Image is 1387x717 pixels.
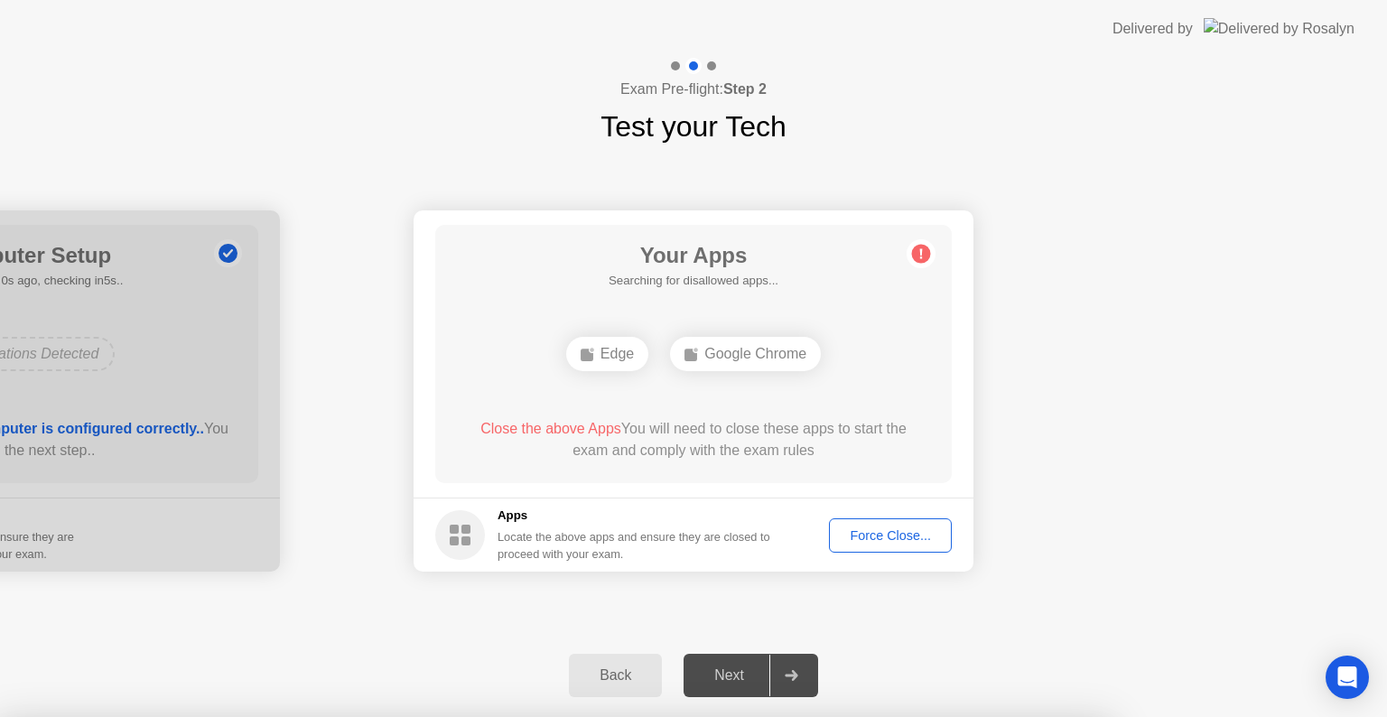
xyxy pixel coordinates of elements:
[609,239,778,272] h1: Your Apps
[480,421,621,436] span: Close the above Apps
[1326,656,1369,699] div: Open Intercom Messenger
[1204,18,1354,39] img: Delivered by Rosalyn
[620,79,767,100] h4: Exam Pre-flight:
[1112,18,1193,40] div: Delivered by
[498,507,771,525] h5: Apps
[600,105,787,148] h1: Test your Tech
[574,667,656,684] div: Back
[670,337,821,371] div: Google Chrome
[566,337,648,371] div: Edge
[498,528,771,563] div: Locate the above apps and ensure they are closed to proceed with your exam.
[835,528,945,543] div: Force Close...
[609,272,778,290] h5: Searching for disallowed apps...
[723,81,767,97] b: Step 2
[461,418,926,461] div: You will need to close these apps to start the exam and comply with the exam rules
[689,667,769,684] div: Next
